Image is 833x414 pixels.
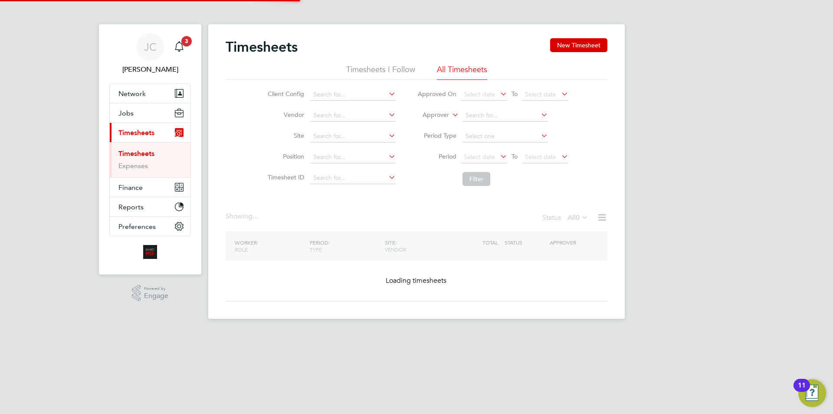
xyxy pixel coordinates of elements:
label: Period [417,152,456,160]
h2: Timesheets [226,38,298,56]
span: 3 [181,36,192,46]
button: New Timesheet [550,38,607,52]
button: Timesheets [110,123,190,142]
label: Approver [410,111,449,119]
a: Powered byEngage [132,285,169,301]
input: Select one [462,130,548,142]
span: Select date [464,90,495,98]
div: Showing [226,212,259,221]
button: Reports [110,197,190,216]
label: Period Type [417,132,456,139]
input: Search for... [310,172,396,184]
button: Network [110,84,190,103]
input: Search for... [310,89,396,101]
a: Expenses [118,162,148,170]
input: Search for... [310,109,396,122]
a: Go to home page [109,245,191,259]
span: JC [144,41,157,53]
button: Filter [462,172,490,186]
span: Select date [525,153,556,161]
nav: Main navigation [99,24,201,275]
div: Timesheets [110,142,190,177]
a: 3 [171,33,188,61]
label: Vendor [265,111,304,119]
span: Engage [144,292,168,300]
li: All Timesheets [437,64,487,80]
img: alliancemsp-logo-retina.png [143,245,157,259]
span: Select date [525,90,556,98]
label: Approved On [417,90,456,98]
span: Jodie Canning [109,64,191,75]
span: To [509,151,520,162]
button: Preferences [110,217,190,236]
input: Search for... [310,130,396,142]
label: Position [265,152,304,160]
div: Status [542,212,590,224]
input: Search for... [462,109,548,122]
div: 11 [798,385,806,397]
span: Finance [118,183,143,192]
label: Timesheet ID [265,173,304,181]
span: Reports [118,203,144,211]
span: Jobs [118,109,134,117]
span: Network [118,89,146,98]
input: Search for... [310,151,396,163]
label: All [567,213,588,222]
button: Finance [110,178,190,197]
label: Client Config [265,90,304,98]
label: Site [265,132,304,139]
span: Powered by [144,285,168,292]
a: JC[PERSON_NAME] [109,33,191,75]
span: ... [253,212,258,221]
span: 0 [576,213,580,222]
button: Jobs [110,103,190,123]
span: Select date [464,153,495,161]
a: Timesheets [118,149,154,158]
button: Open Resource Center, 11 new notifications [798,379,826,407]
span: Preferences [118,222,156,231]
li: Timesheets I Follow [346,64,415,80]
span: Timesheets [118,129,154,137]
span: To [509,88,520,99]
